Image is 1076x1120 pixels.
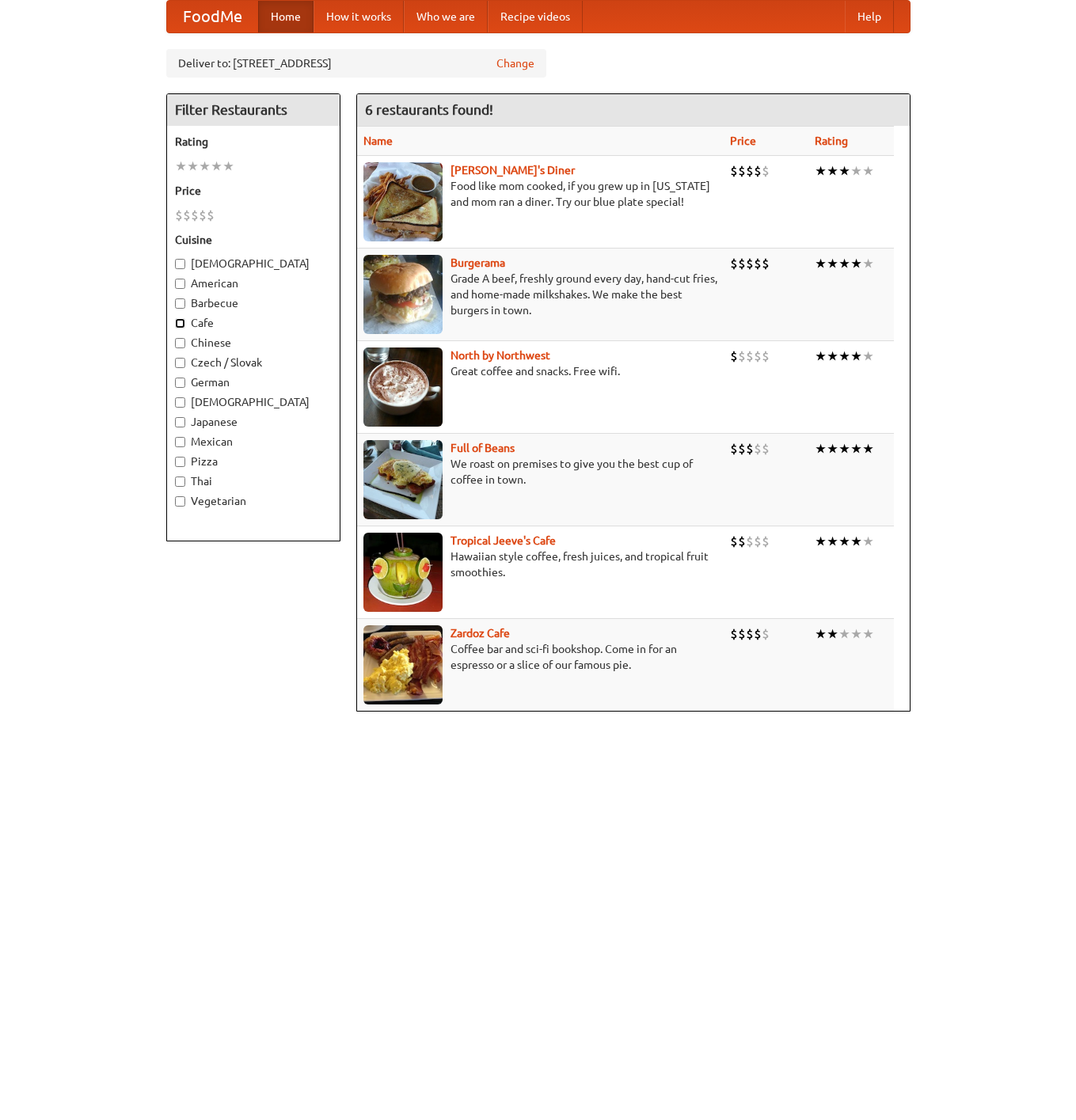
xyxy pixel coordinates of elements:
[175,315,332,331] label: Cafe
[738,347,746,365] li: $
[827,440,838,457] li: ★
[363,456,717,488] p: We roast on premises to give you the best cup of coffee in town.
[762,162,770,180] li: $
[175,275,332,291] label: American
[838,347,850,365] li: ★
[815,533,827,550] li: ★
[175,437,185,447] input: Mexican
[838,533,850,550] li: ★
[746,255,754,272] li: $
[365,102,493,117] ng-pluralize: 6 restaurants found!
[845,1,894,32] a: Help
[862,347,874,365] li: ★
[363,271,717,318] p: Grade A beef, freshly ground every day, hand-cut fries, and home-made milkshakes. We make the bes...
[815,440,827,457] li: ★
[199,207,207,224] li: $
[363,162,443,241] img: sallys.jpg
[175,417,185,427] input: Japanese
[404,1,488,32] a: Who we are
[175,295,332,311] label: Barbecue
[838,162,850,180] li: ★
[738,162,746,180] li: $
[746,533,754,550] li: $
[175,256,332,271] label: [DEMOGRAPHIC_DATA]
[730,440,738,457] li: $
[451,164,575,177] a: [PERSON_NAME]'s Diner
[166,49,546,78] div: Deliver to: [STREET_ADDRESS]
[762,533,770,550] li: $
[175,397,185,408] input: [DEMOGRAPHIC_DATA]
[738,625,746,643] li: $
[746,625,754,643] li: $
[175,394,332,410] label: [DEMOGRAPHIC_DATA]
[363,625,443,704] img: zardoz.jpg
[850,440,862,457] li: ★
[175,414,332,430] label: Japanese
[175,378,185,388] input: German
[207,207,215,224] li: $
[738,533,746,550] li: $
[754,625,762,643] li: $
[451,256,505,269] b: Burgerama
[862,255,874,272] li: ★
[746,440,754,457] li: $
[815,625,827,643] li: ★
[746,347,754,365] li: $
[175,279,185,289] input: American
[815,347,827,365] li: ★
[175,183,332,199] h5: Price
[191,207,199,224] li: $
[850,533,862,550] li: ★
[862,533,874,550] li: ★
[827,162,838,180] li: ★
[175,207,183,224] li: $
[451,349,550,362] a: North by Northwest
[363,135,393,147] a: Name
[363,641,717,673] p: Coffee bar and sci-fi bookshop. Come in for an espresso or a slice of our famous pie.
[850,255,862,272] li: ★
[175,338,185,348] input: Chinese
[838,440,850,457] li: ★
[754,255,762,272] li: $
[222,158,234,175] li: ★
[815,135,848,147] a: Rating
[762,347,770,365] li: $
[175,496,185,507] input: Vegetarian
[451,534,556,547] a: Tropical Jeeve's Cafe
[730,533,738,550] li: $
[175,335,332,351] label: Chinese
[738,255,746,272] li: $
[850,347,862,365] li: ★
[175,355,332,370] label: Czech / Slovak
[363,255,443,334] img: burgerama.jpg
[363,533,443,612] img: jeeves.jpg
[850,625,862,643] li: ★
[850,162,862,180] li: ★
[175,434,332,450] label: Mexican
[175,473,332,489] label: Thai
[838,625,850,643] li: ★
[762,440,770,457] li: $
[862,625,874,643] li: ★
[838,255,850,272] li: ★
[451,627,510,640] b: Zardoz Cafe
[199,158,211,175] li: ★
[363,549,717,580] p: Hawaiian style coffee, fresh juices, and tropical fruit smoothies.
[827,625,838,643] li: ★
[730,347,738,365] li: $
[167,1,258,32] a: FoodMe
[762,625,770,643] li: $
[827,533,838,550] li: ★
[496,55,534,71] a: Change
[175,493,332,509] label: Vegetarian
[754,440,762,457] li: $
[314,1,404,32] a: How it works
[451,442,515,454] a: Full of Beans
[815,255,827,272] li: ★
[175,259,185,269] input: [DEMOGRAPHIC_DATA]
[738,440,746,457] li: $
